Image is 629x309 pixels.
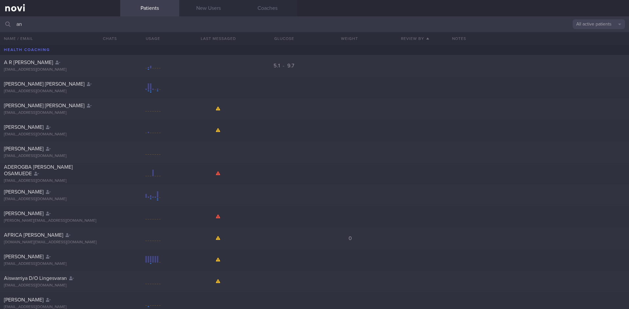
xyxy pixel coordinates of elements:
[4,125,44,130] span: [PERSON_NAME]
[4,89,116,94] div: [EMAIL_ADDRESS][DOMAIN_NAME]
[317,32,382,45] button: Weight
[251,32,317,45] button: Glucose
[4,164,73,176] span: ADEROGBA [PERSON_NAME] OSAMUEDE
[4,276,67,281] span: Aiswarriya D/O Lingesvaran
[186,32,251,45] button: Last Messaged
[4,232,63,238] span: AFRICA [PERSON_NAME]
[274,63,281,68] span: 5.1
[4,262,116,266] div: [EMAIL_ADDRESS][DOMAIN_NAME]
[4,60,53,65] span: A R [PERSON_NAME]
[4,240,116,245] div: [DOMAIN_NAME][EMAIL_ADDRESS][DOMAIN_NAME]
[4,81,85,87] span: [PERSON_NAME] [PERSON_NAME]
[4,189,44,195] span: [PERSON_NAME]
[4,179,116,183] div: [EMAIL_ADDRESS][DOMAIN_NAME]
[4,132,116,137] div: [EMAIL_ADDRESS][DOMAIN_NAME]
[120,32,186,45] div: Usage
[4,218,116,223] div: [PERSON_NAME][EMAIL_ADDRESS][DOMAIN_NAME]
[4,111,116,115] div: [EMAIL_ADDRESS][DOMAIN_NAME]
[4,146,44,151] span: [PERSON_NAME]
[4,67,116,72] div: [EMAIL_ADDRESS][DOMAIN_NAME]
[4,283,116,288] div: [EMAIL_ADDRESS][DOMAIN_NAME]
[4,154,116,159] div: [EMAIL_ADDRESS][DOMAIN_NAME]
[4,297,44,302] span: [PERSON_NAME]
[287,63,295,68] span: 9.7
[349,236,352,241] span: 0
[448,32,629,45] div: Notes
[382,32,448,45] button: Review By
[283,63,285,68] span: -
[4,103,85,108] span: [PERSON_NAME] [PERSON_NAME]
[4,211,44,216] span: [PERSON_NAME]
[4,254,44,259] span: [PERSON_NAME]
[94,32,120,45] button: Chats
[4,197,116,202] div: [EMAIL_ADDRESS][DOMAIN_NAME]
[573,19,625,29] button: All active patients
